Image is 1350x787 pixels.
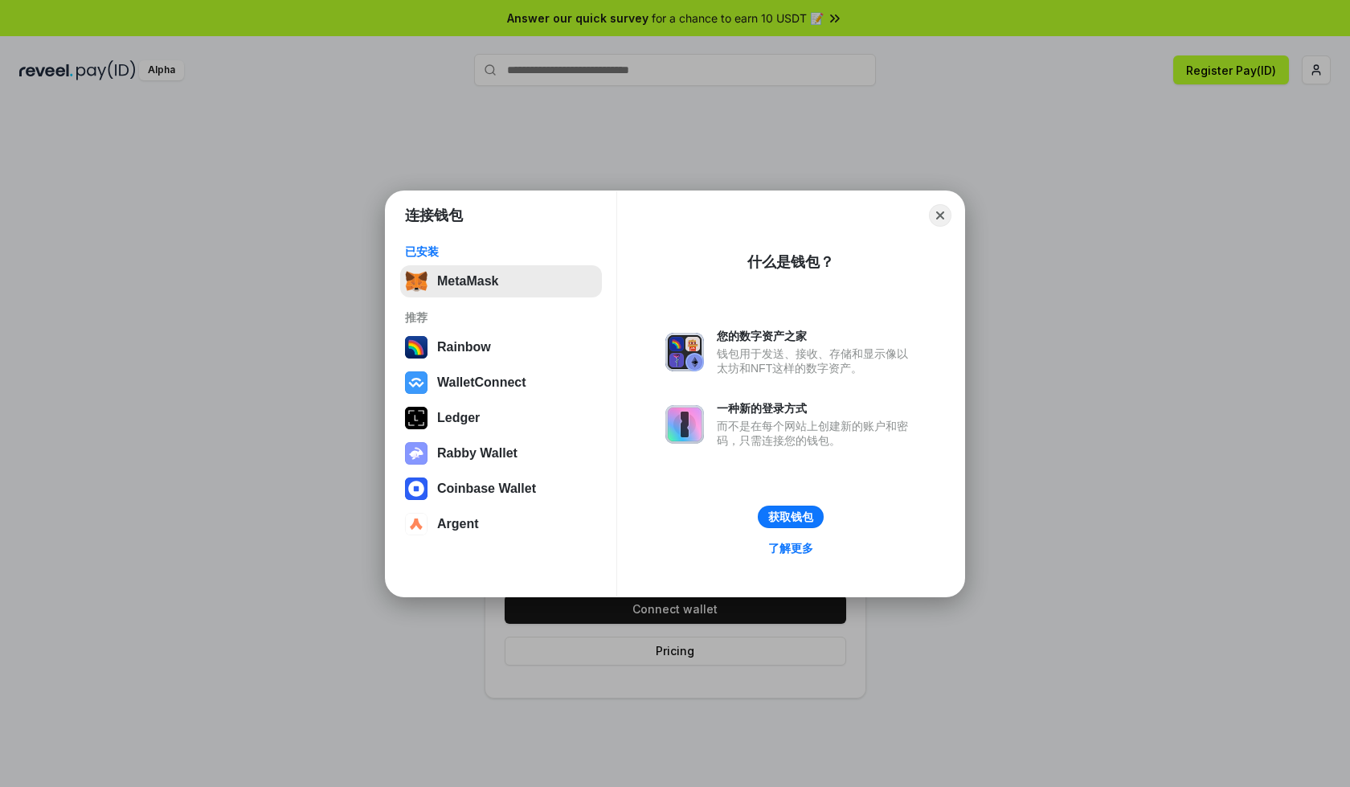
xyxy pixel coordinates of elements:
[437,517,479,531] div: Argent
[717,419,916,448] div: 而不是在每个网站上创建新的账户和密码，只需连接您的钱包。
[747,252,834,272] div: 什么是钱包？
[437,340,491,355] div: Rainbow
[768,510,813,524] div: 获取钱包
[405,442,427,465] img: svg+xml,%3Csvg%20xmlns%3D%22http%3A%2F%2Fwww.w3.org%2F2000%2Fsvg%22%20fill%3D%22none%22%20viewBox...
[405,513,427,535] img: svg+xml,%3Csvg%20width%3D%2228%22%20height%3D%2228%22%20viewBox%3D%220%200%2028%2028%22%20fill%3D...
[717,401,916,416] div: 一种新的登录方式
[405,478,427,500] img: svg+xml,%3Csvg%20width%3D%2228%22%20height%3D%2228%22%20viewBox%3D%220%200%2028%2028%22%20fill%3D...
[400,437,602,469] button: Rabby Wallet
[437,446,517,461] div: Rabby Wallet
[400,473,602,505] button: Coinbase Wallet
[665,405,704,444] img: svg+xml,%3Csvg%20xmlns%3D%22http%3A%2F%2Fwww.w3.org%2F2000%2Fsvg%22%20fill%3D%22none%22%20viewBox...
[405,244,597,259] div: 已安装
[437,375,526,390] div: WalletConnect
[929,204,951,227] button: Close
[665,333,704,371] img: svg+xml,%3Csvg%20xmlns%3D%22http%3A%2F%2Fwww.w3.org%2F2000%2Fsvg%22%20fill%3D%22none%22%20viewBox...
[400,508,602,540] button: Argent
[717,329,916,343] div: 您的数字资产之家
[405,270,427,293] img: svg+xml,%3Csvg%20fill%3D%22none%22%20height%3D%2233%22%20viewBox%3D%220%200%2035%2033%22%20width%...
[405,371,427,394] img: svg+xml,%3Csvg%20width%3D%2228%22%20height%3D%2228%22%20viewBox%3D%220%200%2028%2028%22%20fill%3D...
[768,541,813,555] div: 了解更多
[437,482,536,496] div: Coinbase Wallet
[758,506,824,528] button: 获取钱包
[405,310,597,325] div: 推荐
[437,411,480,425] div: Ledger
[400,367,602,399] button: WalletConnect
[405,407,427,429] img: svg+xml,%3Csvg%20xmlns%3D%22http%3A%2F%2Fwww.w3.org%2F2000%2Fsvg%22%20width%3D%2228%22%20height%3...
[400,402,602,434] button: Ledger
[759,538,823,559] a: 了解更多
[400,265,602,297] button: MetaMask
[400,331,602,363] button: Rainbow
[405,336,427,359] img: svg+xml,%3Csvg%20width%3D%22120%22%20height%3D%22120%22%20viewBox%3D%220%200%20120%20120%22%20fil...
[437,274,498,289] div: MetaMask
[717,346,916,375] div: 钱包用于发送、接收、存储和显示像以太坊和NFT这样的数字资产。
[405,206,463,225] h1: 连接钱包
